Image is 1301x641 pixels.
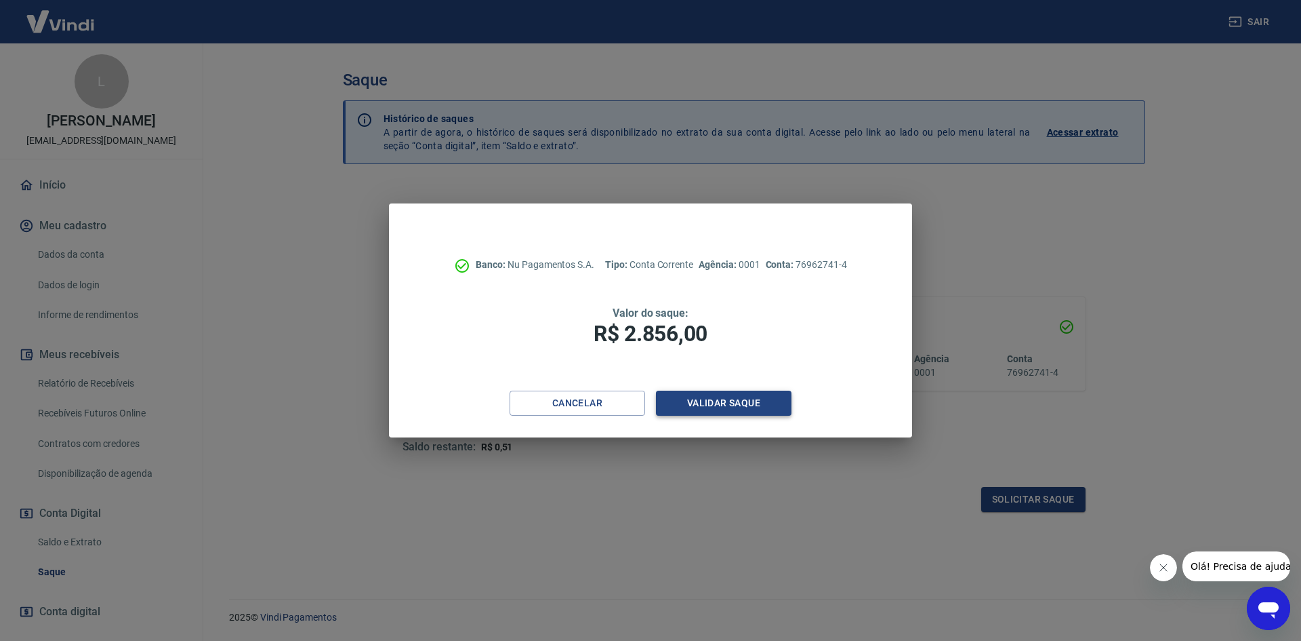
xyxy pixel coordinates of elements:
[766,259,796,270] span: Conta:
[613,307,688,319] span: Valor do saque:
[1182,551,1290,581] iframe: Mensagem da empresa
[476,258,594,272] p: Nu Pagamentos S.A.
[8,9,114,20] span: Olá! Precisa de ajuda?
[510,391,645,416] button: Cancelar
[476,259,508,270] span: Banco:
[699,258,760,272] p: 0001
[594,321,707,347] span: R$ 2.856,00
[605,258,693,272] p: Conta Corrente
[1247,587,1290,630] iframe: Botão para abrir a janela de mensagens
[605,259,629,270] span: Tipo:
[699,259,739,270] span: Agência:
[656,391,791,416] button: Validar saque
[766,258,847,272] p: 76962741-4
[1150,554,1177,581] iframe: Fechar mensagem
